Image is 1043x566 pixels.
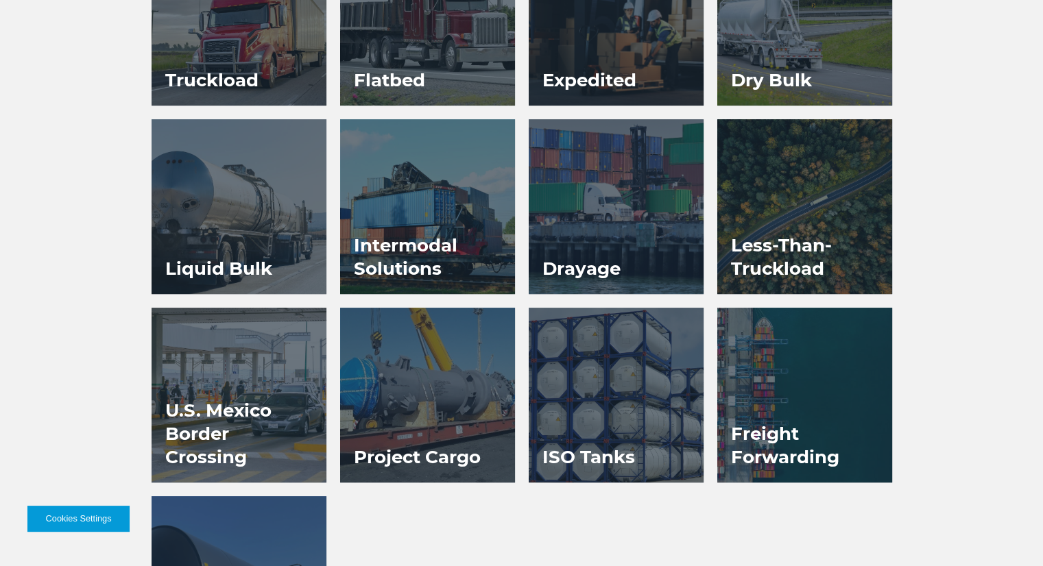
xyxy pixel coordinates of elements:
h3: U.S. Mexico Border Crossing [152,385,326,482]
a: Drayage [529,119,704,294]
h3: Project Cargo [340,432,494,482]
a: Freight Forwarding [717,308,892,482]
a: ISO Tanks [529,308,704,482]
h3: Flatbed [340,55,439,106]
a: U.S. Mexico Border Crossing [152,308,326,482]
h3: ISO Tanks [529,432,649,482]
h3: Liquid Bulk [152,243,286,294]
a: Intermodal Solutions [340,119,515,294]
a: Less-Than-Truckload [717,119,892,294]
a: Liquid Bulk [152,119,326,294]
h3: Truckload [152,55,272,106]
h3: Intermodal Solutions [340,220,515,294]
button: Cookies Settings [27,506,130,532]
a: Project Cargo [340,308,515,482]
h3: Dry Bulk [717,55,826,106]
h3: Drayage [529,243,634,294]
h3: Expedited [529,55,650,106]
h3: Freight Forwarding [717,408,892,482]
h3: Less-Than-Truckload [717,220,892,294]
